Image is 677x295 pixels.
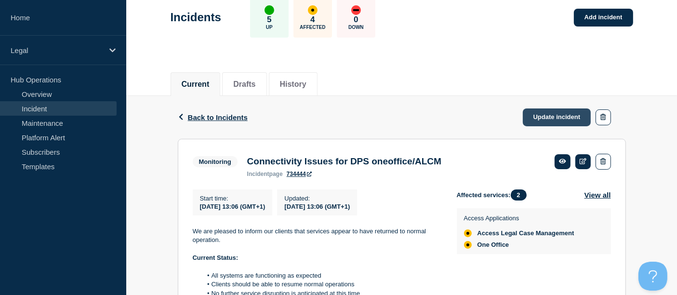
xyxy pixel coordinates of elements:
[233,80,255,89] button: Drafts
[202,280,441,289] li: Clients should be able to resume normal operations
[265,5,274,15] div: up
[351,5,361,15] div: down
[11,46,103,54] p: Legal
[266,25,273,30] p: Up
[464,229,472,237] div: affected
[200,195,265,202] p: Start time :
[574,9,633,27] a: Add incident
[193,254,239,261] strong: Current Status:
[193,227,441,245] p: We are pleased to inform our clients that services appear to have returned to normal operation.
[200,203,265,210] span: [DATE] 13:06 (GMT+1)
[188,113,248,121] span: Back to Incidents
[247,171,269,177] span: incident
[284,202,350,210] div: [DATE] 13:06 (GMT+1)
[287,171,312,177] a: 734444
[171,11,221,24] h1: Incidents
[308,5,318,15] div: affected
[182,80,210,89] button: Current
[280,80,306,89] button: History
[348,25,364,30] p: Down
[193,156,238,167] span: Monitoring
[584,189,611,201] button: View all
[478,241,509,249] span: One Office
[354,15,358,25] p: 0
[247,171,283,177] p: page
[300,25,325,30] p: Affected
[464,215,574,222] p: Access Applications
[638,262,667,291] iframe: Help Scout Beacon - Open
[478,229,574,237] span: Access Legal Case Management
[247,156,441,167] h3: Connectivity Issues for DPS oneoffice/ALCM
[310,15,315,25] p: 4
[202,271,441,280] li: All systems are functioning as expected
[523,108,591,126] a: Update incident
[284,195,350,202] p: Updated :
[511,189,527,201] span: 2
[457,189,531,201] span: Affected services:
[267,15,271,25] p: 5
[464,241,472,249] div: affected
[178,113,248,121] button: Back to Incidents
